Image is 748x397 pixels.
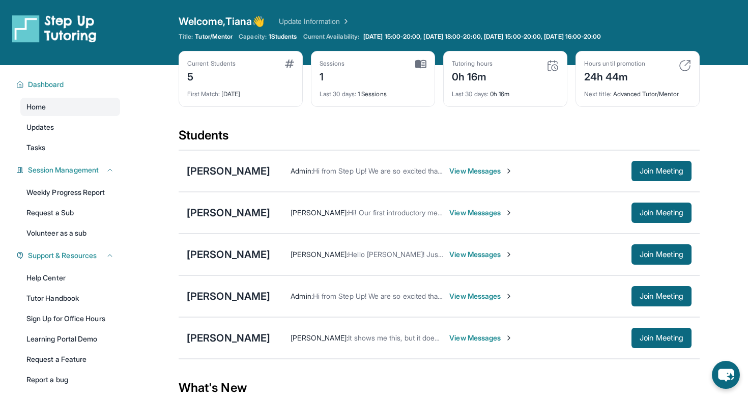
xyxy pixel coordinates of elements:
span: Hi from Step Up! We are so excited that you are matched with one another. We hope that you have a... [313,166,747,175]
div: Hours until promotion [584,60,645,68]
button: Join Meeting [631,203,692,223]
div: [DATE] [187,84,294,98]
img: logo [12,14,97,43]
span: View Messages [449,333,513,343]
a: Tutor Handbook [20,289,120,307]
span: Last 30 days : [320,90,356,98]
span: Title: [179,33,193,41]
a: Tasks [20,138,120,157]
div: Advanced Tutor/Mentor [584,84,691,98]
span: View Messages [449,166,513,176]
img: Chevron-Right [505,292,513,300]
a: Update Information [279,16,350,26]
span: Hi! Our first introductory meeting will be [DATE]. I'm looking forward to meeting you guys! [348,208,635,217]
div: 5 [187,68,236,84]
a: Sign Up for Office Hours [20,309,120,328]
span: First Match : [187,90,220,98]
span: It shows me this, but it doesn't let me input the letters [348,333,521,342]
a: [DATE] 15:00-20:00, [DATE] 18:00-20:00, [DATE] 15:00-20:00, [DATE] 16:00-20:00 [361,33,603,41]
img: Chevron-Right [505,209,513,217]
span: View Messages [449,249,513,260]
a: Report a bug [20,371,120,389]
div: [PERSON_NAME] [187,331,270,345]
button: chat-button [712,361,740,389]
div: Sessions [320,60,345,68]
img: card [415,60,426,69]
span: Admin : [291,292,312,300]
span: [PERSON_NAME] : [291,250,348,259]
span: Session Management [28,165,99,175]
button: Join Meeting [631,244,692,265]
a: Home [20,98,120,116]
span: Last 30 days : [452,90,488,98]
div: 1 Sessions [320,84,426,98]
div: Current Students [187,60,236,68]
button: Dashboard [24,79,114,90]
a: Request a Feature [20,350,120,368]
div: [PERSON_NAME] [187,164,270,178]
div: [PERSON_NAME] [187,206,270,220]
span: [PERSON_NAME] : [291,333,348,342]
span: Join Meeting [640,168,683,174]
a: Request a Sub [20,204,120,222]
span: Join Meeting [640,210,683,216]
span: View Messages [449,291,513,301]
span: Next title : [584,90,612,98]
span: Updates [26,122,54,132]
span: Capacity: [239,33,267,41]
img: Chevron-Right [505,250,513,259]
span: Current Availability: [303,33,359,41]
span: [DATE] 15:00-20:00, [DATE] 18:00-20:00, [DATE] 15:00-20:00, [DATE] 16:00-20:00 [363,33,601,41]
div: 0h 16m [452,84,559,98]
button: Join Meeting [631,328,692,348]
span: 1 Students [269,33,297,41]
div: [PERSON_NAME] [187,289,270,303]
span: Welcome, Tiana 👋 [179,14,265,29]
a: Updates [20,118,120,136]
div: 24h 44m [584,68,645,84]
a: Learning Portal Demo [20,330,120,348]
span: Tutor/Mentor [195,33,233,41]
img: card [546,60,559,72]
span: Join Meeting [640,335,683,341]
div: 0h 16m [452,68,493,84]
a: Weekly Progress Report [20,183,120,202]
button: Session Management [24,165,114,175]
a: Volunteer as a sub [20,224,120,242]
span: Join Meeting [640,293,683,299]
div: 1 [320,68,345,84]
img: Chevron-Right [505,167,513,175]
span: View Messages [449,208,513,218]
div: [PERSON_NAME] [187,247,270,262]
button: Join Meeting [631,161,692,181]
span: Join Meeting [640,251,683,258]
img: card [285,60,294,68]
span: Support & Resources [28,250,97,261]
span: Tasks [26,143,45,153]
span: [PERSON_NAME] : [291,208,348,217]
div: Tutoring hours [452,60,493,68]
button: Support & Resources [24,250,114,261]
button: Join Meeting [631,286,692,306]
a: Help Center [20,269,120,287]
div: Students [179,127,700,150]
span: Dashboard [28,79,64,90]
span: Admin : [291,166,312,175]
img: card [679,60,691,72]
img: Chevron Right [340,16,350,26]
span: Home [26,102,46,112]
img: Chevron-Right [505,334,513,342]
